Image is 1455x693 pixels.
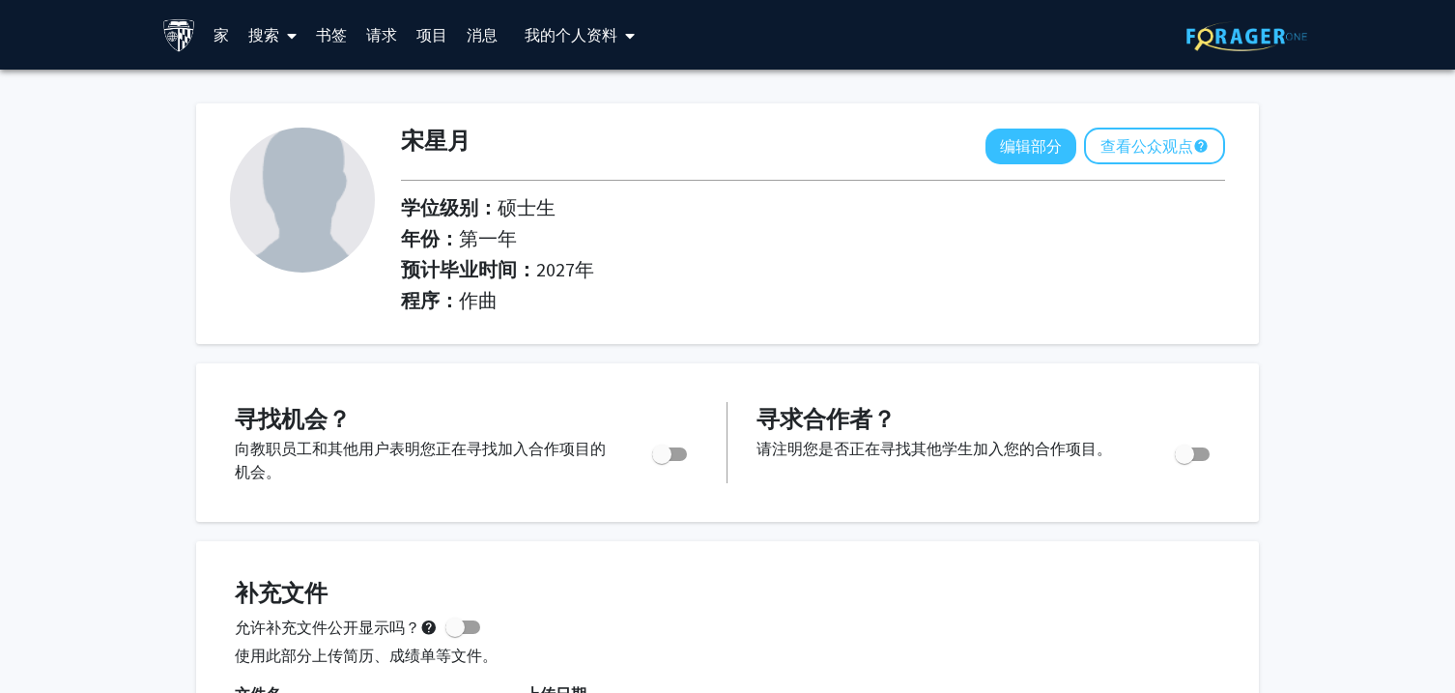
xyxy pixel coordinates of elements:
font: 请求 [366,25,397,44]
font: 消息 [467,25,498,44]
a: 项目 [407,1,457,69]
font: 寻找机会？ [235,404,351,434]
button: 编辑部分 [985,129,1076,164]
a: 家 [204,1,239,69]
font: 第一年 [459,226,517,250]
font: 允许补充文件公开显示吗？ [235,618,420,637]
font: 我的 [525,25,556,44]
a: 消息 [457,1,507,69]
a: 书签 [306,1,357,69]
font: 硕士生 [498,195,556,219]
font: 年份： [401,226,459,250]
font: 使用此部分上传简历、成绩单等文件。 [235,646,498,665]
font: 搜索 [248,25,279,44]
font: 宋星月 [401,126,471,156]
font: 家 [214,25,229,44]
img: ForagerOne 标志 [1186,21,1307,51]
font: 预计毕业时间： [401,257,536,281]
iframe: 聊天 [14,606,82,679]
font: 编辑部分 [1000,136,1062,156]
font: 书签 [316,25,347,44]
img: 个人资料图片 [230,128,375,273]
a: 请求 [357,1,407,69]
mat-icon: help [1193,134,1209,158]
div: 切换 [644,437,698,466]
font: 个人资料 [556,25,617,44]
font: 程序： [401,288,459,312]
font: 项目 [416,25,447,44]
button: 查看公众观点 [1084,128,1225,164]
font: 向教职员工和其他用户表明您正在寻找加入合作项目的机会。 [235,439,606,481]
font: 查看公众观点 [1100,136,1193,156]
font: 寻求合作者？ [756,404,896,434]
mat-icon: help [420,616,438,639]
font: 2027年 [536,257,594,281]
font: 作曲 [459,288,498,312]
font: 学位级别： [401,195,498,219]
font: 补充文件 [235,578,328,608]
img: 约翰·霍普金斯大学标志 [162,18,196,52]
font: 请注明您是否正在寻找其他学生加入您的合作项目。 [756,439,1112,458]
div: 切换 [1167,437,1220,466]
